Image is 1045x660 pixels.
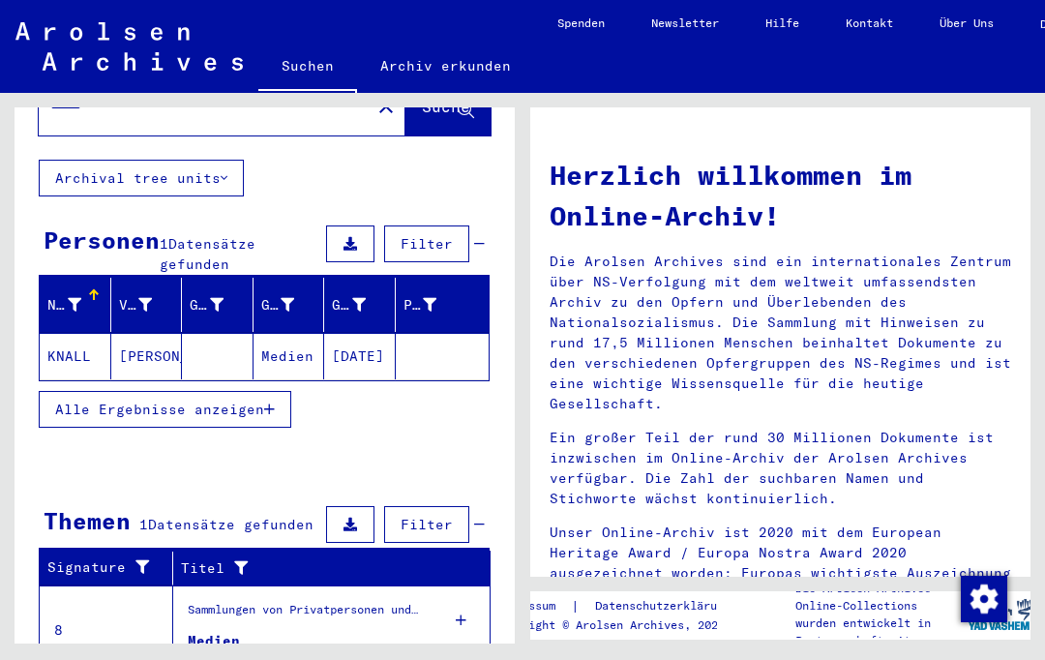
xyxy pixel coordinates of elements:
p: wurden entwickelt in Partnerschaft mit [795,615,968,649]
span: Filter [401,516,453,533]
span: Suche [422,97,470,116]
a: Archiv erkunden [357,43,534,89]
img: Zustimmung ändern [961,576,1007,622]
div: Prisoner # [403,295,437,315]
mat-header-cell: Nachname [40,278,111,332]
div: Prisoner # [403,289,466,320]
mat-cell: [DATE] [324,333,396,379]
span: Filter [401,235,453,253]
div: Signature [47,553,172,584]
span: 1 [139,516,148,533]
div: Geburt‏ [261,289,324,320]
div: Vorname [119,295,153,315]
mat-cell: Medien [254,333,325,379]
div: Zustimmung ändern [960,575,1006,621]
div: Nachname [47,289,110,320]
p: Die Arolsen Archives sind ein internationales Zentrum über NS-Verfolgung mit dem weltweit umfasse... [550,252,1011,414]
div: Geburt‏ [261,295,295,315]
button: Filter [384,506,469,543]
div: Geburtsdatum [332,289,395,320]
div: Signature [47,557,148,578]
div: | [494,596,754,616]
p: Unser Online-Archiv ist 2020 mit dem European Heritage Award / Europa Nostra Award 2020 ausgezeic... [550,523,1011,604]
img: Arolsen_neg.svg [15,22,243,71]
div: Titel [181,553,466,584]
a: Datenschutzerklärung [580,596,754,616]
mat-header-cell: Geburtsdatum [324,278,396,332]
div: Personen [44,223,160,257]
div: Sammlungen von Privatpersonen und kleinen Archiven > Sammlung [PERSON_NAME] [188,601,422,628]
mat-cell: KNALL [40,333,111,379]
mat-header-cell: Vorname [111,278,183,332]
div: Geburtsname [190,295,224,315]
div: Themen [44,503,131,538]
button: Alle Ergebnisse anzeigen [39,391,291,428]
button: Filter [384,225,469,262]
div: Nachname [47,295,81,315]
span: Datensätze gefunden [160,235,255,273]
p: Ein großer Teil der rund 30 Millionen Dokumente ist inzwischen im Online-Archiv der Arolsen Archi... [550,428,1011,509]
h1: Herzlich willkommen im Online-Archiv! [550,155,1011,236]
div: Geburtsdatum [332,295,366,315]
span: Alle Ergebnisse anzeigen [55,401,264,418]
div: Vorname [119,289,182,320]
span: 1 [160,235,168,253]
p: Die Arolsen Archives Online-Collections [795,580,968,615]
span: Datensätze gefunden [148,516,313,533]
div: Geburtsname [190,289,253,320]
mat-cell: [PERSON_NAME] [111,333,183,379]
mat-header-cell: Geburtsname [182,278,254,332]
div: Titel [181,558,442,579]
p: Copyright © Arolsen Archives, 2021 [494,616,754,634]
mat-header-cell: Geburt‏ [254,278,325,332]
button: Archival tree units [39,160,244,196]
a: Suchen [258,43,357,93]
mat-header-cell: Prisoner # [396,278,490,332]
a: Impressum [494,596,571,616]
div: Medien [188,631,240,651]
